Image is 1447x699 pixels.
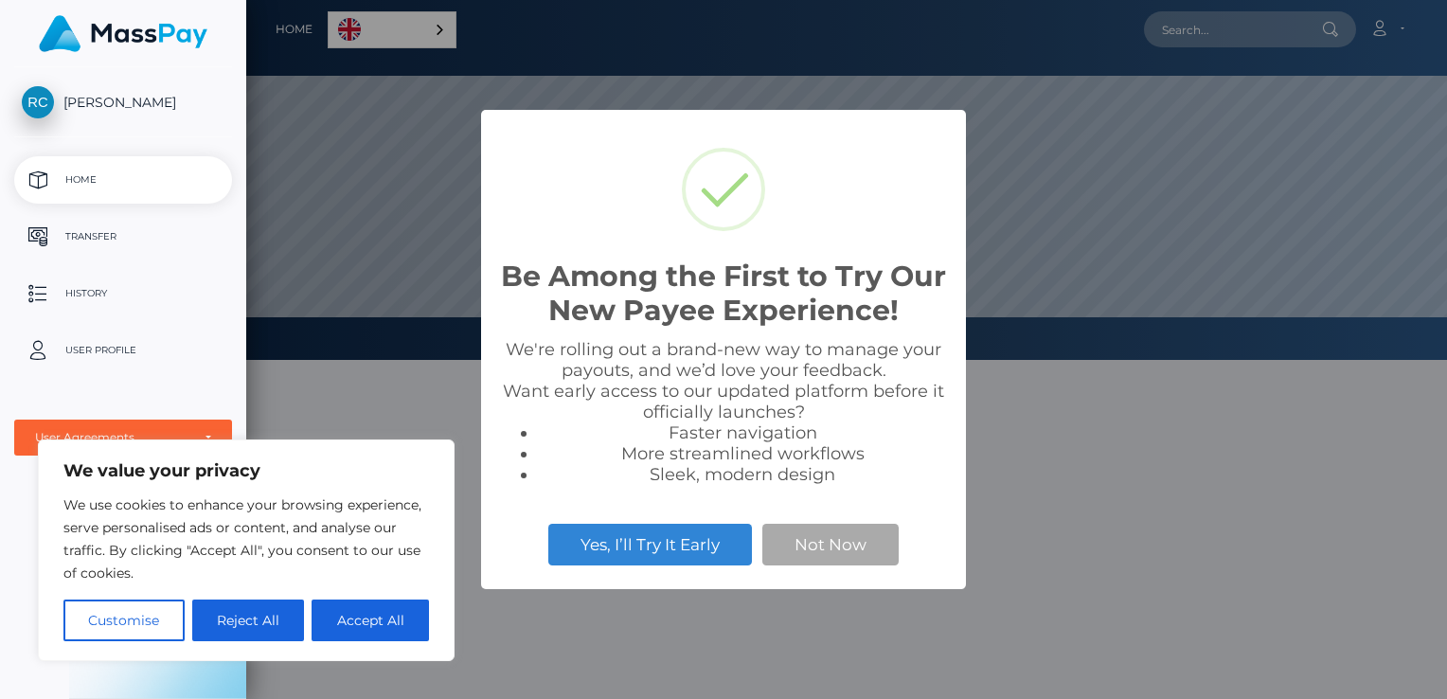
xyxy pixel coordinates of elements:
button: Yes, I’ll Try It Early [548,524,752,565]
button: Accept All [312,600,429,641]
div: User Agreements [35,430,190,445]
button: Not Now [762,524,899,565]
li: Faster navigation [538,422,947,443]
p: User Profile [22,336,224,365]
p: Home [22,166,224,194]
p: We value your privacy [63,459,429,482]
div: We're rolling out a brand-new way to manage your payouts, and we’d love your feedback. Want early... [500,339,947,485]
button: User Agreements [14,420,232,456]
div: We value your privacy [38,439,455,661]
span: [PERSON_NAME] [14,94,232,111]
p: History [22,279,224,308]
button: Reject All [192,600,305,641]
button: Customise [63,600,185,641]
p: We use cookies to enhance your browsing experience, serve personalised ads or content, and analys... [63,493,429,584]
img: MassPay [39,15,207,52]
li: Sleek, modern design [538,464,947,485]
p: Transfer [22,223,224,251]
h2: Be Among the First to Try Our New Payee Experience! [500,260,947,328]
li: More streamlined workflows [538,443,947,464]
